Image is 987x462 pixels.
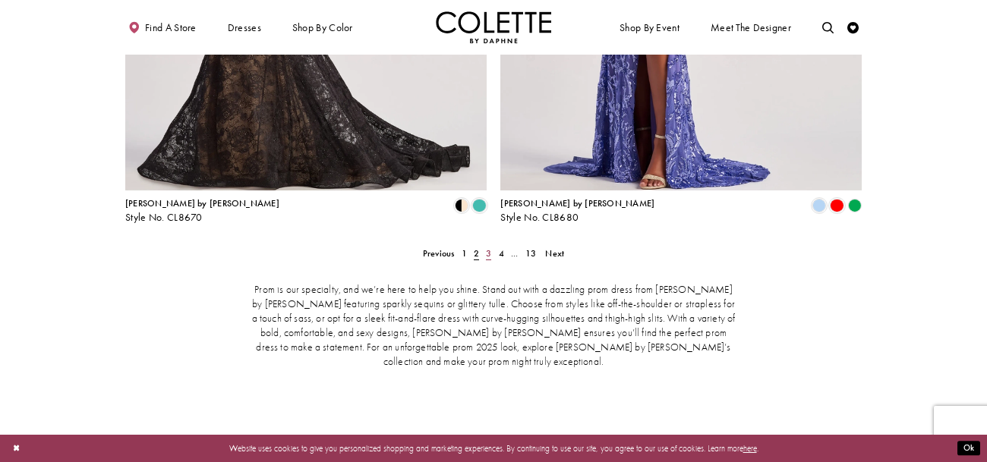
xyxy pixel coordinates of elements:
span: 13 [525,247,536,259]
span: 4 [499,247,504,259]
a: Prev Page [419,245,458,262]
i: Emerald [848,199,862,212]
span: Current page [470,245,482,262]
a: ... [507,245,522,262]
span: 1 [462,247,467,259]
a: Check Wishlist [844,11,862,43]
div: Colette by Daphne Style No. CL8680 [500,199,654,223]
a: Find a store [125,11,199,43]
span: Meet the designer [711,22,791,33]
img: Colette by Daphne [436,11,551,43]
span: 3 [486,247,491,259]
i: Red [830,199,844,212]
button: Close Dialog [7,438,26,459]
span: Dresses [225,11,264,43]
span: 2 [474,247,479,259]
p: Website uses cookies to give you personalized shopping and marketing experiences. By continuing t... [83,441,904,456]
span: [PERSON_NAME] by [PERSON_NAME] [125,197,279,209]
span: Dresses [228,22,261,33]
span: Next [545,247,564,259]
span: Shop By Event [620,22,680,33]
a: 1 [458,245,470,262]
button: Submit Dialog [957,442,980,456]
span: Find a store [145,22,197,33]
i: Periwinkle [812,199,826,212]
span: [PERSON_NAME] by [PERSON_NAME] [500,197,654,209]
span: Shop by color [292,22,353,33]
span: Shop By Event [616,11,682,43]
i: Turquoise [472,199,486,212]
a: Visit Home Page [436,11,551,43]
a: 13 [522,245,540,262]
span: ... [511,247,519,259]
a: here [743,443,757,454]
a: Next Page [542,245,568,262]
i: Black/Nude [455,199,468,212]
a: 4 [495,245,507,262]
span: Style No. CL8670 [125,211,203,224]
a: 3 [483,245,495,262]
span: Shop by color [289,11,355,43]
div: Colette by Daphne Style No. CL8670 [125,199,279,223]
p: Prom is our specialty, and we’re here to help you shine. Stand out with a dazzling prom dress fro... [249,283,738,369]
span: Style No. CL8680 [500,211,579,224]
span: Previous [423,247,455,259]
a: Toggle search [819,11,837,43]
a: Meet the designer [708,11,794,43]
